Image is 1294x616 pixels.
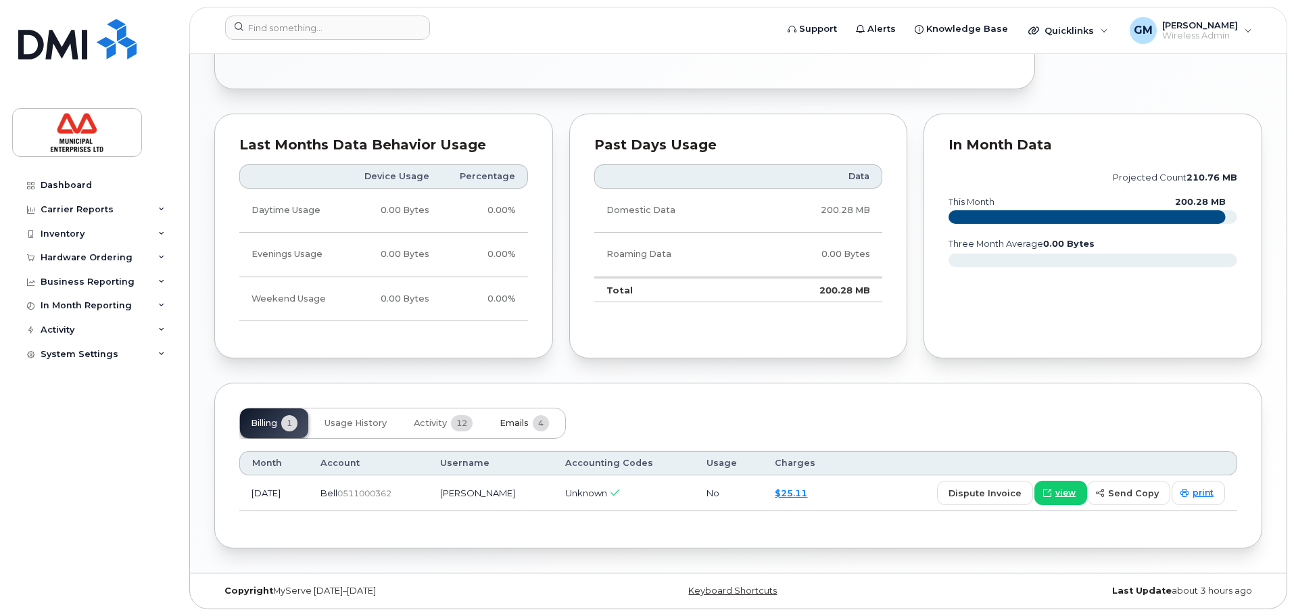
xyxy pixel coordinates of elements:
[345,277,441,321] td: 0.00 Bytes
[949,487,1022,500] span: dispute invoice
[441,164,528,189] th: Percentage
[905,16,1017,43] a: Knowledge Base
[1134,22,1153,39] span: GM
[441,233,528,277] td: 0.00%
[1172,481,1225,505] a: print
[1175,197,1226,207] text: 200.28 MB
[1019,17,1118,44] div: Quicklinks
[1113,172,1237,183] text: projected count
[1120,17,1262,44] div: Gillian MacNeill
[337,488,391,498] span: 0511000362
[428,451,553,475] th: Username
[754,164,882,189] th: Data
[949,139,1237,152] div: In Month Data
[553,451,694,475] th: Accounting Codes
[694,451,763,475] th: Usage
[225,16,430,40] input: Find something...
[867,22,896,36] span: Alerts
[594,277,754,303] td: Total
[565,488,607,498] span: Unknown
[594,233,754,277] td: Roaming Data
[345,189,441,233] td: 0.00 Bytes
[1162,30,1238,41] span: Wireless Admin
[451,415,473,431] span: 12
[239,233,528,277] tr: Weekdays from 6:00pm to 8:00am
[754,233,882,277] td: 0.00 Bytes
[913,586,1262,596] div: about 3 hours ago
[533,415,549,431] span: 4
[937,481,1033,505] button: dispute invoice
[763,451,844,475] th: Charges
[1055,487,1076,499] span: view
[320,488,337,498] span: Bell
[846,16,905,43] a: Alerts
[754,189,882,233] td: 200.28 MB
[778,16,846,43] a: Support
[239,277,528,321] tr: Friday from 6:00pm to Monday 8:00am
[239,139,528,152] div: Last Months Data Behavior Usage
[1034,481,1087,505] a: view
[688,586,777,596] a: Keyboard Shortcuts
[214,586,564,596] div: MyServe [DATE]–[DATE]
[441,189,528,233] td: 0.00%
[799,22,837,36] span: Support
[345,233,441,277] td: 0.00 Bytes
[1108,487,1159,500] span: send copy
[1045,25,1094,36] span: Quicklinks
[1112,586,1172,596] strong: Last Update
[1162,20,1238,30] span: [PERSON_NAME]
[441,277,528,321] td: 0.00%
[1193,487,1214,499] span: print
[239,451,308,475] th: Month
[345,164,441,189] th: Device Usage
[694,475,763,511] td: No
[224,586,273,596] strong: Copyright
[239,475,308,511] td: [DATE]
[239,189,345,233] td: Daytime Usage
[594,139,883,152] div: Past Days Usage
[325,418,387,429] span: Usage History
[239,277,345,321] td: Weekend Usage
[1043,239,1095,249] tspan: 0.00 Bytes
[948,239,1095,249] text: three month average
[308,451,428,475] th: Account
[414,418,447,429] span: Activity
[1087,481,1170,505] button: send copy
[594,189,754,233] td: Domestic Data
[948,197,995,207] text: this month
[428,475,553,511] td: [PERSON_NAME]
[926,22,1008,36] span: Knowledge Base
[500,418,529,429] span: Emails
[775,488,807,498] a: $25.11
[754,277,882,303] td: 200.28 MB
[239,233,345,277] td: Evenings Usage
[1187,172,1237,183] tspan: 210.76 MB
